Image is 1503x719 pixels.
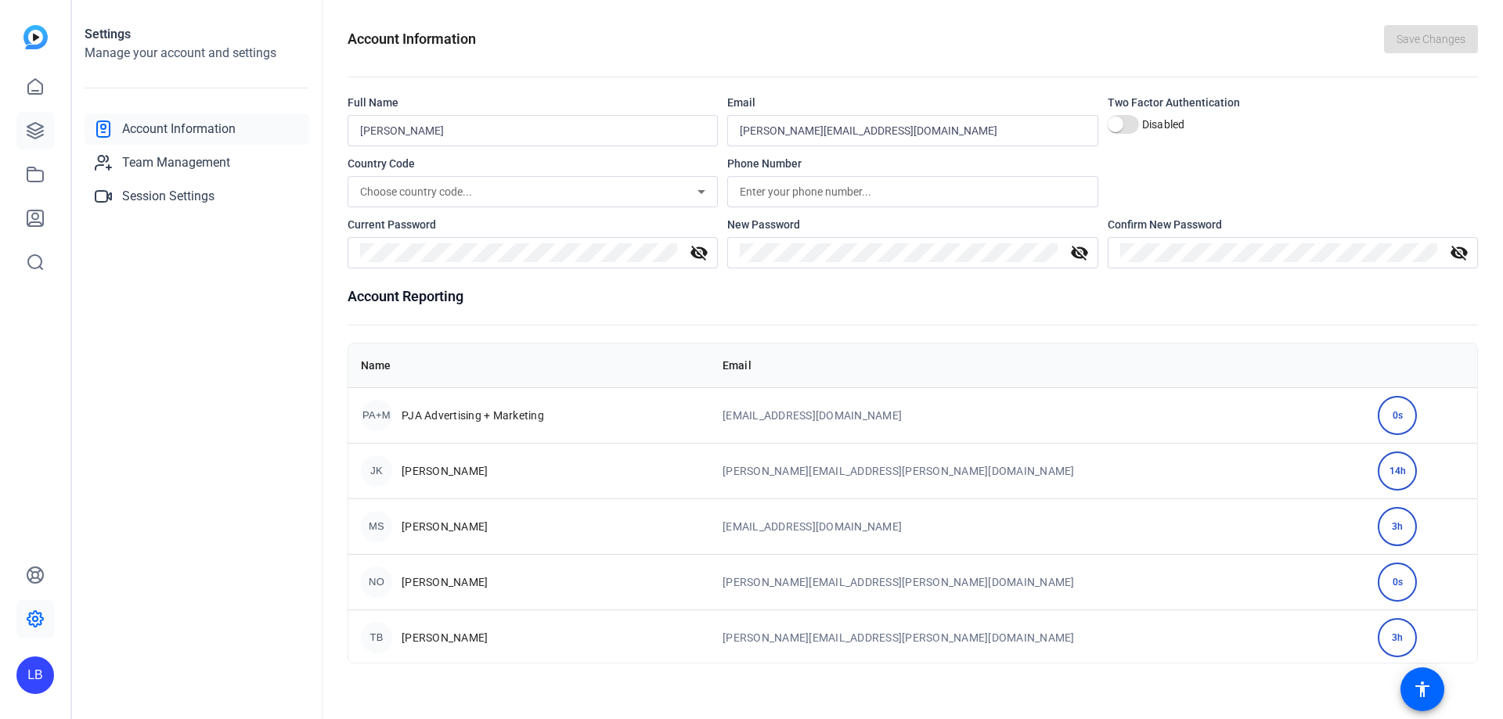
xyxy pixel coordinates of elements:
input: Enter your phone number... [740,182,1085,201]
div: 0s [1378,563,1417,602]
div: Two Factor Authentication [1108,95,1478,110]
span: PJA Advertising + Marketing [402,408,544,423]
td: [PERSON_NAME][EMAIL_ADDRESS][PERSON_NAME][DOMAIN_NAME] [710,554,1365,609]
a: Session Settings [85,181,309,212]
label: Disabled [1139,117,1185,132]
th: Name [348,343,710,387]
div: 14h [1378,451,1417,491]
div: NO [361,566,392,598]
h2: Manage your account and settings [85,44,309,63]
div: TB [361,622,392,653]
img: blue-gradient.svg [23,25,48,49]
th: Email [710,343,1365,387]
a: Team Management [85,147,309,178]
td: [PERSON_NAME][EMAIL_ADDRESS][PERSON_NAME][DOMAIN_NAME] [710,609,1365,665]
span: [PERSON_NAME] [402,630,488,645]
input: Enter your name... [360,121,705,140]
td: [PERSON_NAME][EMAIL_ADDRESS][PERSON_NAME][DOMAIN_NAME] [710,443,1365,498]
span: [PERSON_NAME] [402,574,488,590]
div: 0s [1378,396,1417,435]
h1: Settings [85,25,309,44]
div: Full Name [348,95,718,110]
div: New Password [727,217,1098,232]
td: [EMAIL_ADDRESS][DOMAIN_NAME] [710,387,1365,443]
a: Account Information [85,113,309,145]
div: Current Password [348,217,718,232]
h1: Account Information [348,28,476,50]
mat-icon: visibility_off [1061,243,1098,262]
td: [EMAIL_ADDRESS][DOMAIN_NAME] [710,498,1365,554]
mat-icon: accessibility [1413,680,1432,699]
input: Enter your email... [740,121,1085,140]
span: Session Settings [122,187,214,206]
span: [PERSON_NAME] [402,463,488,479]
div: 3h [1378,618,1417,657]
div: JK [361,455,392,487]
div: PA+M [361,400,392,431]
mat-icon: visibility_off [1440,243,1478,262]
div: Confirm New Password [1108,217,1478,232]
span: Choose country code... [360,185,472,198]
span: Account Information [122,120,236,138]
span: Team Management [122,153,230,172]
span: [PERSON_NAME] [402,519,488,534]
div: LB [16,656,54,694]
div: 3h [1378,507,1417,546]
div: Country Code [348,156,718,171]
h1: Account Reporting [348,286,1478,307]
div: Email [727,95,1098,110]
div: MS [361,511,392,542]
mat-icon: visibility_off [680,243,718,262]
div: Phone Number [727,156,1098,171]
